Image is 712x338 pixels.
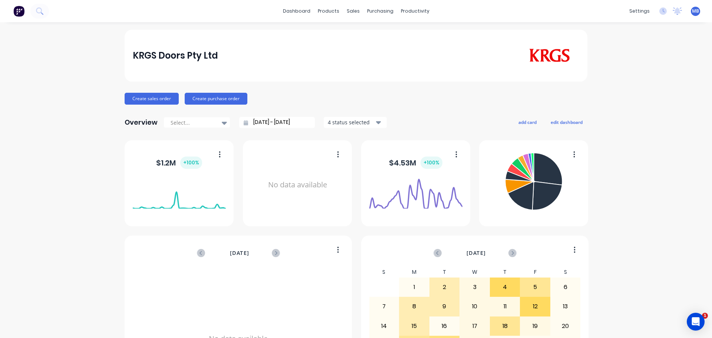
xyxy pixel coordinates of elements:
[467,249,486,257] span: [DATE]
[490,278,520,296] div: 4
[421,157,442,169] div: + 100 %
[460,297,489,316] div: 10
[328,118,375,126] div: 4 status selected
[156,157,202,169] div: $ 1.2M
[546,117,587,127] button: edit dashboard
[430,317,459,335] div: 16
[626,6,653,17] div: settings
[520,278,550,296] div: 5
[369,317,399,335] div: 14
[429,267,460,278] div: T
[702,313,708,319] span: 1
[692,8,699,14] span: MB
[520,297,550,316] div: 12
[230,249,249,257] span: [DATE]
[369,267,399,278] div: S
[399,267,429,278] div: M
[527,49,571,63] img: KRGS Doors Pty Ltd
[125,115,158,130] div: Overview
[363,6,397,17] div: purchasing
[369,297,399,316] div: 7
[551,317,580,335] div: 20
[251,150,344,220] div: No data available
[520,317,550,335] div: 19
[430,297,459,316] div: 9
[490,297,520,316] div: 11
[13,6,24,17] img: Factory
[490,267,520,278] div: T
[520,267,550,278] div: F
[399,297,429,316] div: 8
[185,93,247,105] button: Create purchase order
[397,6,433,17] div: productivity
[514,117,541,127] button: add card
[279,6,314,17] a: dashboard
[430,278,459,296] div: 2
[180,157,202,169] div: + 100 %
[133,48,218,63] div: KRGS Doors Pty Ltd
[324,117,387,128] button: 4 status selected
[551,297,580,316] div: 13
[399,278,429,296] div: 1
[687,313,705,331] div: Open Intercom Messenger
[343,6,363,17] div: sales
[314,6,343,17] div: products
[460,317,489,335] div: 17
[550,267,581,278] div: S
[389,157,442,169] div: $ 4.53M
[460,278,489,296] div: 3
[125,93,179,105] button: Create sales order
[399,317,429,335] div: 15
[490,317,520,335] div: 18
[551,278,580,296] div: 6
[459,267,490,278] div: W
